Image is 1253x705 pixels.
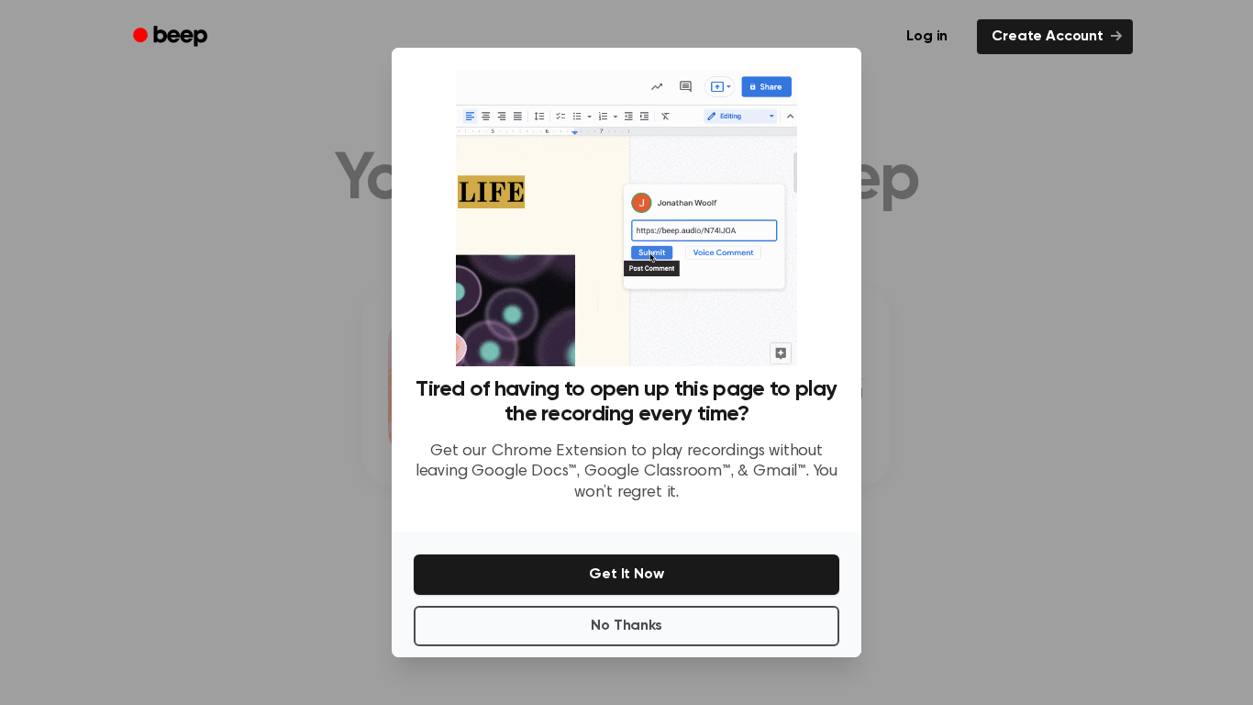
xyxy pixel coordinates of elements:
[456,70,796,366] img: Beep extension in action
[414,442,839,504] p: Get our Chrome Extension to play recordings without leaving Google Docs™, Google Classroom™, & Gm...
[414,606,839,646] button: No Thanks
[977,19,1133,54] a: Create Account
[888,16,966,58] a: Log in
[414,377,839,427] h3: Tired of having to open up this page to play the recording every time?
[120,19,224,55] a: Beep
[414,554,839,595] button: Get It Now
